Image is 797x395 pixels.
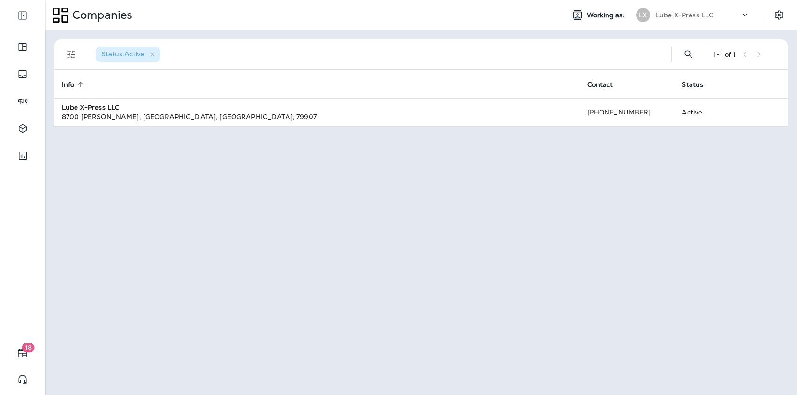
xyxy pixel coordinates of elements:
[22,343,35,352] span: 18
[62,112,572,122] div: 8700 [PERSON_NAME] , [GEOGRAPHIC_DATA] , [GEOGRAPHIC_DATA] , 79907
[587,80,625,89] span: Contact
[636,8,650,22] div: LX
[682,81,703,89] span: Status
[96,47,160,62] div: Status:Active
[62,45,81,64] button: Filters
[679,45,698,64] button: Search Companies
[9,344,36,363] button: 18
[62,80,87,89] span: Info
[587,81,613,89] span: Contact
[682,80,715,89] span: Status
[62,81,75,89] span: Info
[62,103,120,112] strong: Lube X-Press LLC
[656,11,714,19] p: Lube X-Press LLC
[714,51,736,58] div: 1 - 1 of 1
[771,7,788,23] button: Settings
[9,6,36,25] button: Expand Sidebar
[101,50,144,58] span: Status : Active
[580,98,675,126] td: [PHONE_NUMBER]
[674,98,735,126] td: Active
[68,8,132,22] p: Companies
[587,11,627,19] span: Working as:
